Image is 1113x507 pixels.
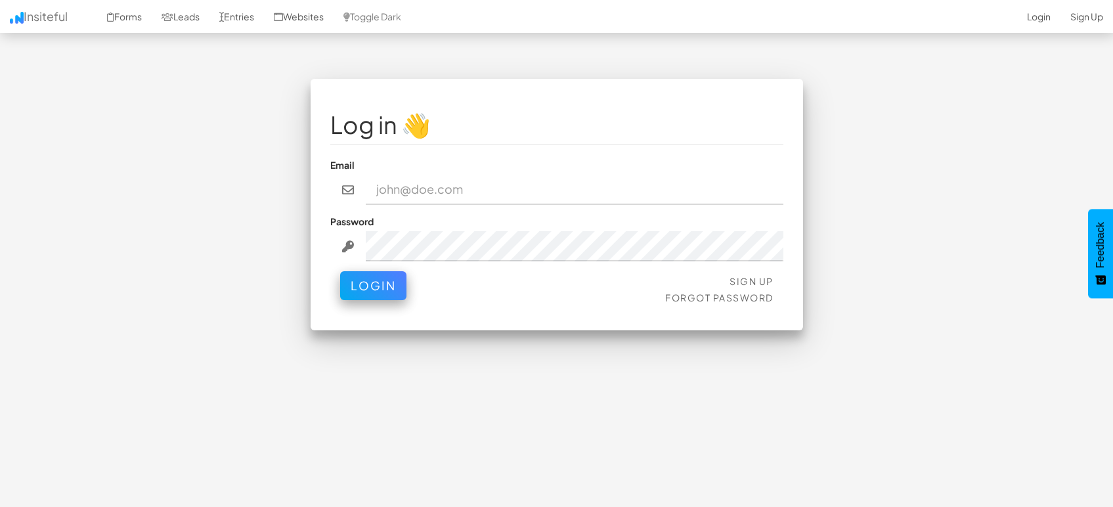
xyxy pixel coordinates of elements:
label: Email [330,158,355,171]
span: Feedback [1095,222,1106,268]
label: Password [330,215,374,228]
a: Forgot Password [665,292,774,303]
a: Sign Up [730,275,774,287]
input: john@doe.com [366,175,783,205]
h1: Log in 👋 [330,112,783,138]
img: icon.png [10,12,24,24]
button: Feedback - Show survey [1088,209,1113,298]
button: Login [340,271,406,300]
